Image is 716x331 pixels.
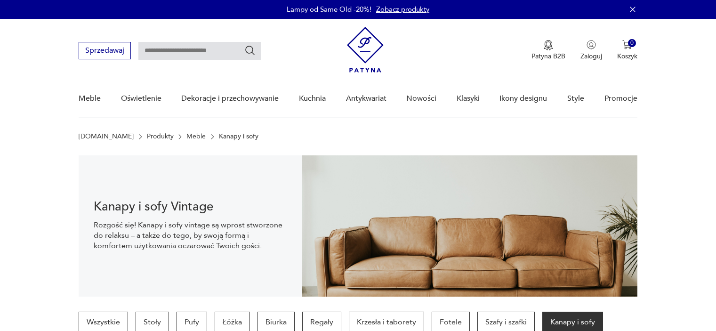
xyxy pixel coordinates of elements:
[531,52,565,61] p: Patyna B2B
[79,81,101,117] a: Meble
[604,81,637,117] a: Promocje
[617,52,637,61] p: Koszyk
[531,40,565,61] button: Patyna B2B
[79,133,134,140] a: [DOMAIN_NAME]
[94,201,287,212] h1: Kanapy i sofy Vintage
[79,42,131,59] button: Sprzedawaj
[121,81,161,117] a: Oświetlenie
[531,40,565,61] a: Ikona medaluPatyna B2B
[544,40,553,50] img: Ikona medalu
[94,220,287,251] p: Rozgość się! Kanapy i sofy vintage są wprost stworzone do relaksu – a także do tego, by swoją for...
[499,81,547,117] a: Ikony designu
[181,81,279,117] a: Dekoracje i przechowywanie
[376,5,429,14] a: Zobacz produkty
[147,133,174,140] a: Produkty
[186,133,206,140] a: Meble
[567,81,584,117] a: Style
[299,81,326,117] a: Kuchnia
[79,48,131,55] a: Sprzedawaj
[617,40,637,61] button: 0Koszyk
[457,81,480,117] a: Klasyki
[587,40,596,49] img: Ikonka użytkownika
[219,133,258,140] p: Kanapy i sofy
[287,5,371,14] p: Lampy od Same Old -20%!
[347,27,384,73] img: Patyna - sklep z meblami i dekoracjami vintage
[346,81,386,117] a: Antykwariat
[244,45,256,56] button: Szukaj
[302,155,637,297] img: 4dcd11543b3b691785adeaf032051535.jpg
[628,39,636,47] div: 0
[580,40,602,61] button: Zaloguj
[622,40,632,49] img: Ikona koszyka
[406,81,436,117] a: Nowości
[580,52,602,61] p: Zaloguj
